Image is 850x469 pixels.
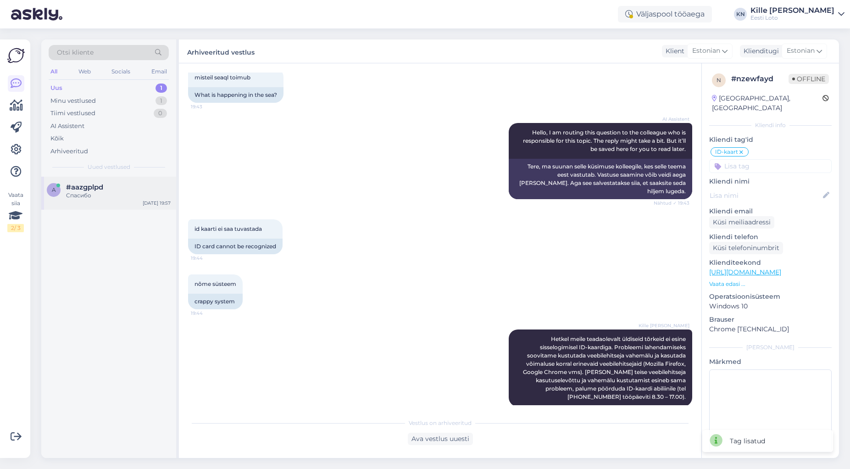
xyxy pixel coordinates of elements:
div: 1 [156,96,167,106]
p: Vaata edasi ... [709,280,832,288]
span: 19:44 [191,310,225,317]
p: Märkmed [709,357,832,367]
div: 0 [154,109,167,118]
p: Klienditeekond [709,258,832,268]
span: n [717,77,721,84]
div: Tag lisatud [730,436,765,446]
span: id kaarti ei saa tuvastada [194,225,262,232]
p: Kliendi tag'id [709,135,832,145]
span: nõme süsteem [194,280,236,287]
span: Kille [PERSON_NAME] [639,322,689,329]
div: Socials [110,66,132,78]
div: Tere, ma suunan selle küsimuse kolleegile, kes selle teema eest vastutab. Vastuse saamine võib ve... [509,159,692,199]
div: Tiimi vestlused [50,109,95,118]
div: Uus [50,84,62,93]
div: Kille [PERSON_NAME] [750,7,834,14]
div: Väljaspool tööaega [618,6,712,22]
span: Hello, I am routing this question to the colleague who is responsible for this topic. The reply m... [523,129,687,152]
div: Email [150,66,169,78]
div: All [49,66,59,78]
div: # nzewfayd [731,73,789,84]
p: Kliendi nimi [709,177,832,186]
span: 19:44 [191,255,225,262]
div: Web [77,66,93,78]
div: Küsi telefoninumbrit [709,242,783,254]
p: Operatsioonisüsteem [709,292,832,301]
input: Lisa tag [709,159,832,173]
p: Chrome [TECHNICAL_ID] [709,324,832,334]
div: [GEOGRAPHIC_DATA], [GEOGRAPHIC_DATA] [712,94,822,113]
span: a [52,186,56,193]
span: Offline [789,74,829,84]
div: 2 / 3 [7,224,24,232]
div: [DATE] 19:57 [143,200,171,207]
div: [PERSON_NAME] [709,343,832,352]
p: Kliendi email [709,207,832,216]
div: Kõik [50,134,64,143]
div: What is happening in the sea? [188,87,283,103]
a: Kille [PERSON_NAME]Eesti Loto [750,7,844,22]
span: Nähtud ✓ 19:43 [654,200,689,207]
div: Arhiveeritud [50,147,88,156]
p: Kliendi telefon [709,232,832,242]
span: Estonian [787,46,815,56]
span: AI Assistent [655,116,689,123]
div: Eesti Loto [750,14,834,22]
a: [URL][DOMAIN_NAME] [709,268,781,276]
div: Minu vestlused [50,96,96,106]
div: Küsi meiliaadressi [709,216,774,229]
div: Klient [662,46,684,56]
div: Спасибо [66,191,171,200]
div: Ava vestlus uuesti [408,433,473,445]
span: 19:43 [191,103,225,110]
div: Kliendi info [709,121,832,129]
input: Lisa nimi [710,190,821,201]
span: Vestlus on arhiveeritud [409,419,472,427]
p: Windows 10 [709,301,832,311]
span: #aazgplpd [66,183,103,191]
div: AI Assistent [50,122,84,131]
p: Brauser [709,315,832,324]
label: Arhiveeritud vestlus [187,45,255,57]
div: 1 [156,84,167,93]
div: KN [734,8,747,21]
span: Estonian [692,46,720,56]
div: ID card cannot be recognized [188,239,283,254]
div: Klienditugi [740,46,779,56]
span: Otsi kliente [57,48,94,57]
span: Hetkel meile teadaolevalt üldiseid tõrkeid ei esine sisselogimisel ID-kaardiga. Probleemi lahenda... [523,335,687,400]
span: misteil seaql toimub [194,74,250,81]
span: ID-kaart [715,149,738,155]
img: Askly Logo [7,47,25,64]
span: Uued vestlused [88,163,130,171]
div: Vaata siia [7,191,24,232]
div: crappy system [188,294,243,309]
